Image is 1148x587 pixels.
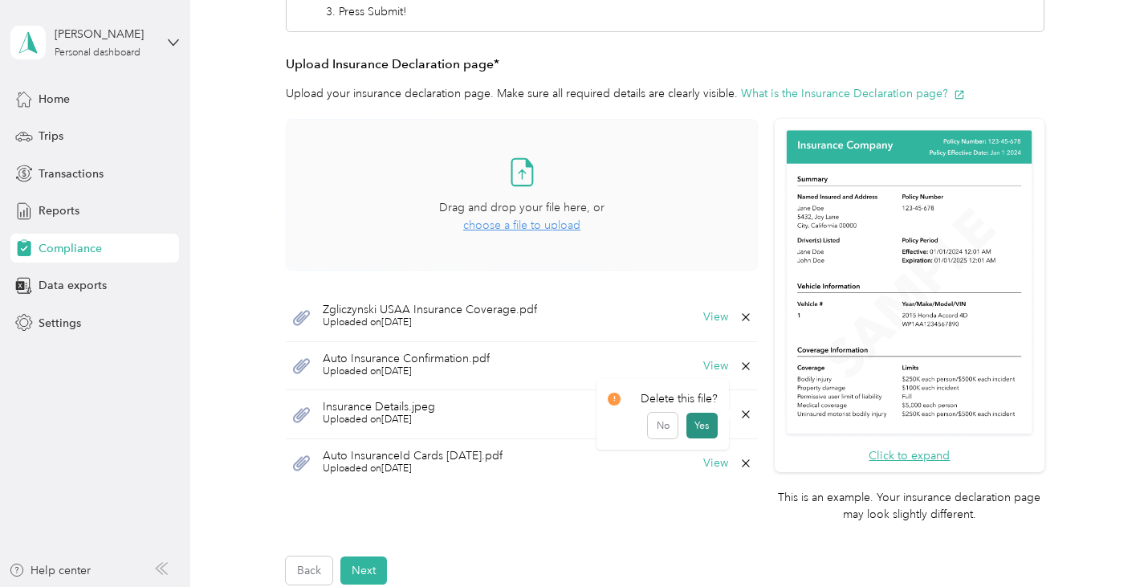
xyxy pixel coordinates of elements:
[286,556,332,585] button: Back
[323,402,435,413] span: Insurance Details.jpeg
[323,304,537,316] span: Zgliczynski USAA Insurance Coverage.pdf
[703,361,728,372] button: View
[1058,497,1148,587] iframe: Everlance-gr Chat Button Frame
[286,55,1044,75] h3: Upload Insurance Declaration page*
[326,3,592,20] li: 3. Press Submit!
[287,120,757,270] span: Drag and drop your file here, orchoose a file to upload
[39,240,102,257] span: Compliance
[439,201,605,214] span: Drag and drop your file here, or
[703,312,728,323] button: View
[703,458,728,469] button: View
[323,413,435,427] span: Uploaded on [DATE]
[323,450,503,462] span: Auto InsuranceId Cards [DATE].pdf
[323,365,490,379] span: Uploaded on [DATE]
[323,462,503,476] span: Uploaded on [DATE]
[686,413,718,438] button: Yes
[741,85,965,102] button: What is the Insurance Declaration page?
[775,489,1044,523] p: This is an example. Your insurance declaration page may look slightly different.
[340,556,387,585] button: Next
[39,277,107,294] span: Data exports
[39,165,104,182] span: Transactions
[55,26,155,43] div: [PERSON_NAME]
[608,390,718,407] div: Delete this file?
[39,315,81,332] span: Settings
[39,91,70,108] span: Home
[323,316,537,330] span: Uploaded on [DATE]
[286,85,1044,102] p: Upload your insurance declaration page. Make sure all required details are clearly visible.
[648,413,678,438] button: No
[55,48,140,58] div: Personal dashboard
[323,353,490,365] span: Auto Insurance Confirmation.pdf
[783,128,1036,438] img: Sample insurance declaration
[463,218,580,232] span: choose a file to upload
[39,202,79,219] span: Reports
[869,447,950,464] button: Click to expand
[39,128,63,145] span: Trips
[9,562,91,579] button: Help center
